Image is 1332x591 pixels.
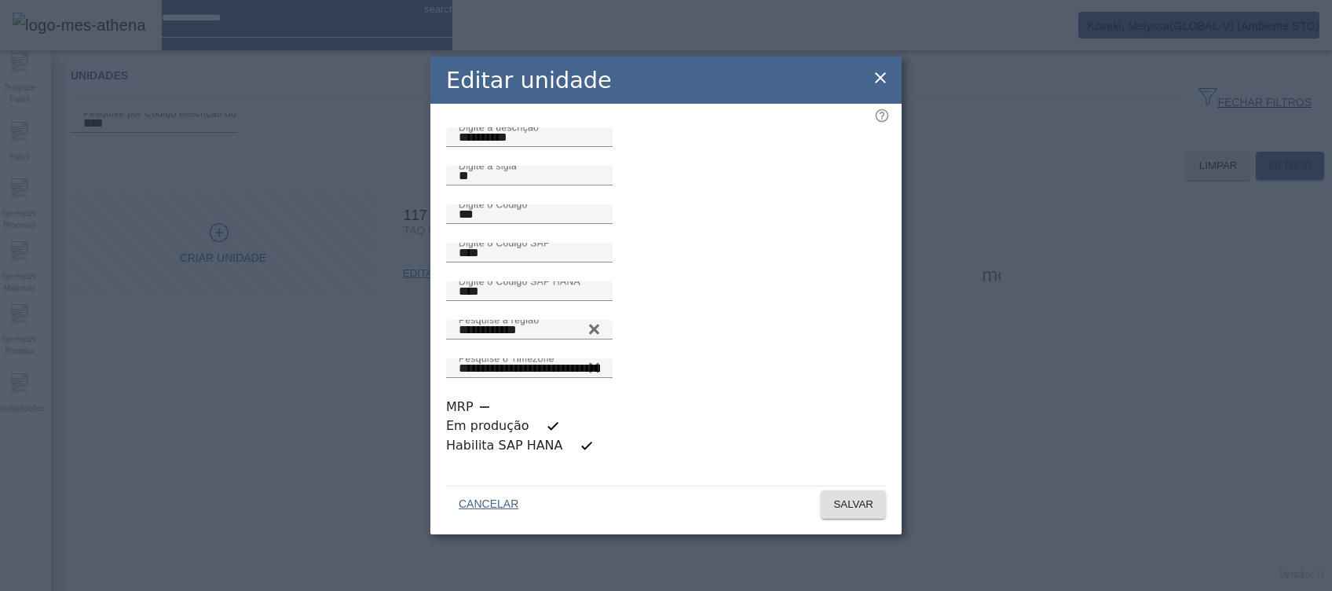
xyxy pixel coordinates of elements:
[459,277,580,287] mat-label: Digite o Código SAP HANA
[459,497,518,512] span: CANCELAR
[459,123,539,133] mat-label: Digite a descrição
[459,238,551,248] mat-label: Digite o Código SAP
[459,315,539,325] mat-label: Pesquise a região
[446,490,531,519] button: CANCELAR
[833,497,873,512] span: SALVAR
[459,321,600,340] input: Number
[821,490,886,519] button: SALVAR
[446,417,532,435] label: Em produção
[446,436,566,455] label: Habilita SAP HANA
[446,64,612,97] h2: Editar unidade
[446,398,477,417] label: MRP
[459,359,600,378] input: Number
[459,200,528,210] mat-label: Digite o Código
[459,161,517,171] mat-label: Digite a sigla
[459,354,554,364] mat-label: Pesquise o Timezone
